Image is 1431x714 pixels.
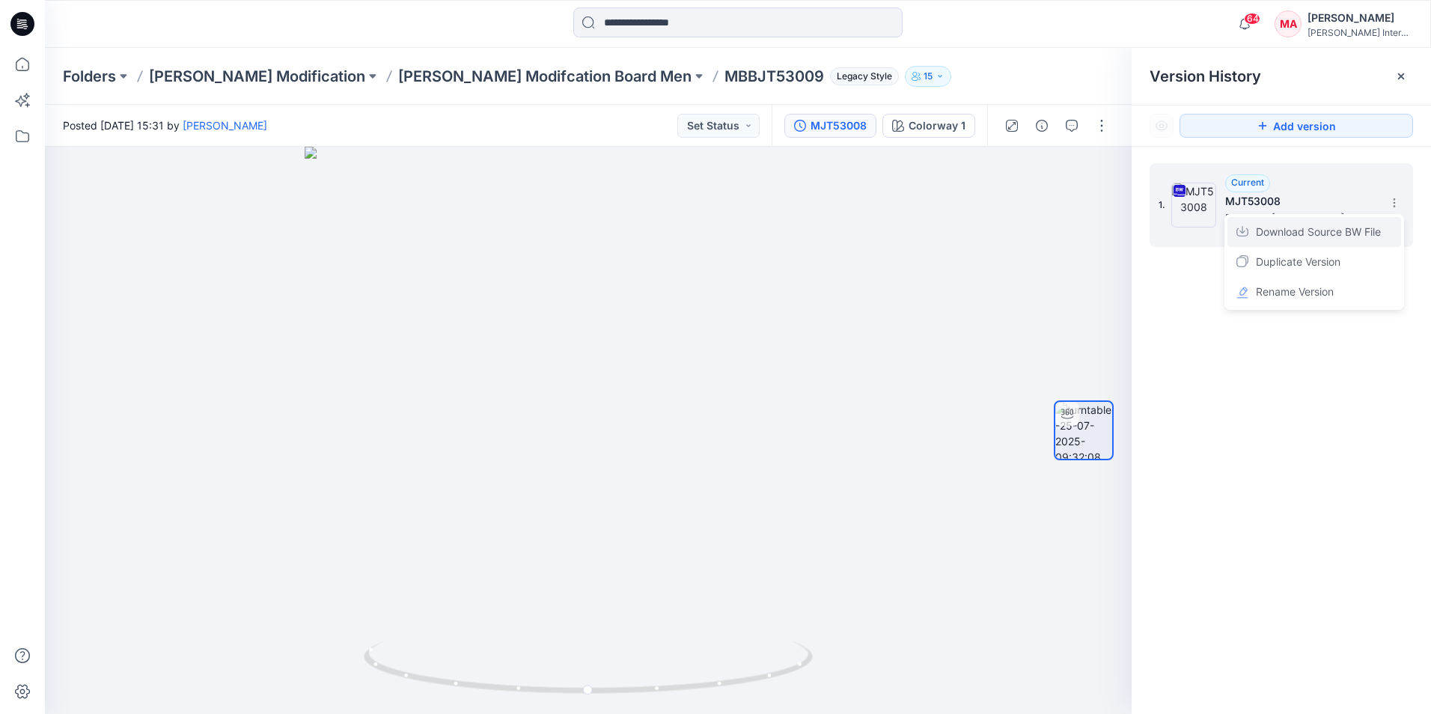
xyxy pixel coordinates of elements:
button: Legacy Style [824,66,899,87]
span: Download Source BW File [1256,223,1381,241]
button: Close [1395,70,1407,82]
img: turntable-25-07-2025-09:32:08 [1055,402,1112,459]
div: [PERSON_NAME] [1308,9,1412,27]
span: Version History [1150,67,1261,85]
span: Legacy Style [830,67,899,85]
span: Current [1231,177,1264,188]
button: Details [1030,114,1054,138]
div: MA [1275,10,1302,37]
button: 15 [905,66,951,87]
a: Folders [63,66,116,87]
span: Duplicate Version [1256,253,1340,271]
h5: MJT53008 [1225,192,1375,210]
a: [PERSON_NAME] Modifcation Board Men [398,66,692,87]
p: 15 [924,68,933,85]
p: MBBJT53009 [724,66,824,87]
span: Rename Version [1256,283,1334,301]
button: Add version [1180,114,1413,138]
span: 64 [1244,13,1260,25]
span: Posted [DATE] 15:31 by [63,118,267,133]
button: MJT53008 [784,114,876,138]
a: [PERSON_NAME] [183,119,267,132]
div: Colorway 1 [909,118,965,134]
a: [PERSON_NAME] Modification [149,66,365,87]
span: Posted by: Astrid Niegsch [1225,210,1375,225]
img: MJT53008 [1171,183,1216,228]
div: MJT53008 [811,118,867,134]
div: [PERSON_NAME] International [1308,27,1412,38]
button: Show Hidden Versions [1150,114,1174,138]
span: 1. [1159,198,1165,212]
button: Colorway 1 [882,114,975,138]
